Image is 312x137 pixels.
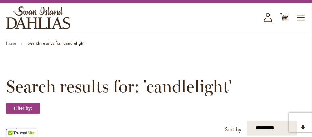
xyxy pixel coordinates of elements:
[28,41,86,46] strong: Search results for: 'candlelight'
[6,103,40,114] strong: Filter by:
[6,6,70,29] a: store logo
[6,77,232,96] span: Search results for: 'candlelight'
[6,41,16,46] a: Home
[5,114,23,132] iframe: Launch Accessibility Center
[225,124,243,136] label: Sort by:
